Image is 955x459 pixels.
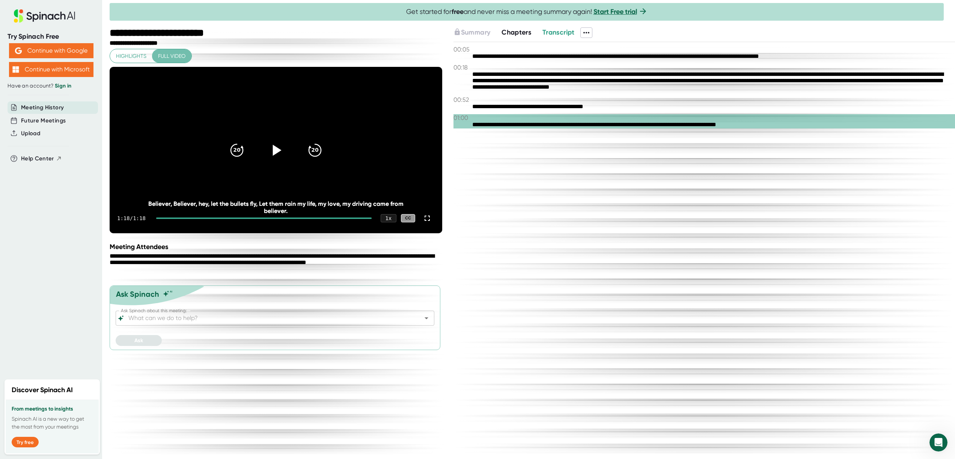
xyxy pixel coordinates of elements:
h2: Discover Spinach AI [12,385,73,395]
a: Sign in [55,83,71,89]
button: Full video [152,49,191,63]
div: 1:18 / 1:18 [117,215,147,221]
h3: From meetings to insights [12,406,93,412]
button: Upload [21,129,40,138]
button: Continue with Microsoft [9,62,93,77]
span: Help Center [21,154,54,163]
div: Ask Spinach [116,290,159,299]
div: CC [401,214,415,223]
button: Future Meetings [21,116,66,125]
img: Aehbyd4JwY73AAAAAElFTkSuQmCC [15,47,22,54]
span: Summary [461,28,490,36]
span: 00:18 [453,64,470,71]
span: 00:05 [453,46,470,53]
span: Highlights [116,51,146,61]
iframe: Intercom live chat [929,433,947,451]
div: Meeting Attendees [110,243,444,251]
button: Continue with Google [9,43,93,58]
p: Spinach AI is a new way to get the most from your meetings [12,415,93,431]
span: Ask [134,337,143,344]
button: Ask [116,335,162,346]
button: Try free [12,437,39,447]
span: Get started for and never miss a meeting summary again! [406,8,648,16]
button: Help Center [21,154,62,163]
a: Start Free trial [593,8,637,16]
button: Open [421,313,432,323]
span: 01:00 [453,114,470,121]
span: 00:52 [453,96,470,103]
span: Transcript [542,28,575,36]
span: Chapters [502,28,531,36]
button: Summary [453,27,490,38]
b: free [452,8,464,16]
button: Meeting History [21,103,64,112]
input: What can we do to help? [127,313,410,323]
div: Have an account? [8,83,95,89]
div: Try Spinach Free [8,32,95,41]
button: Chapters [502,27,531,38]
div: 1 x [381,214,396,222]
button: Transcript [542,27,575,38]
span: Full video [158,51,185,61]
div: Believer, Believer, hey, let the bullets fly, Let them rain my life, my love, my driving came fro... [143,200,409,214]
button: Highlights [110,49,152,63]
div: Upgrade to access [453,27,502,38]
